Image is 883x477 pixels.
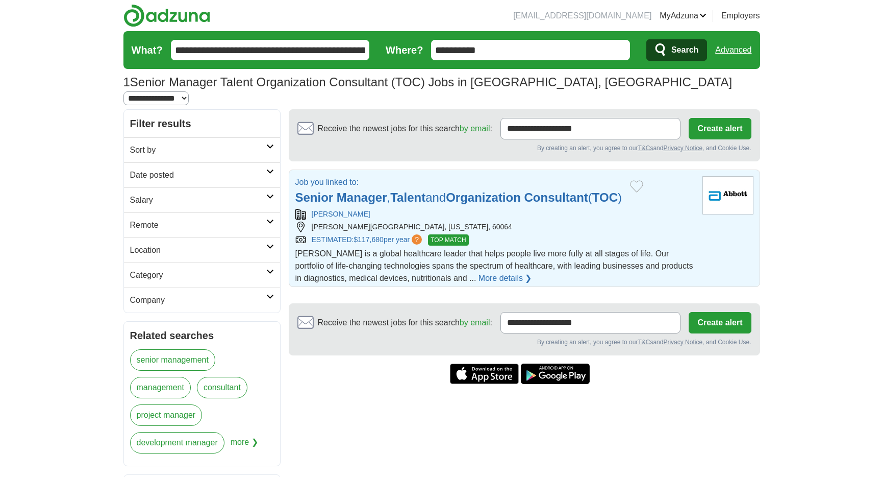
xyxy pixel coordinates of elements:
[295,190,622,204] a: Senior Manager,TalentandOrganization Consultant(TOC)
[521,364,590,384] a: Get the Android app
[130,269,266,281] h2: Category
[197,377,247,398] a: consultant
[630,180,643,193] button: Add to favorite jobs
[592,190,618,204] strong: TOC
[295,222,694,232] div: [PERSON_NAME][GEOGRAPHIC_DATA], [US_STATE], 60064
[450,364,519,384] a: Get the iPhone app
[124,263,280,288] a: Category
[663,145,702,152] a: Privacy Notice
[689,312,751,333] button: Create alert
[671,40,698,60] span: Search
[297,144,751,153] div: By creating an alert, you agree to our and , and Cookie Use.
[130,377,191,398] a: management
[124,288,280,313] a: Company
[318,317,492,329] span: Receive the newest jobs for this search :
[124,187,280,212] a: Salary
[337,190,387,204] strong: Manager
[130,328,274,343] h2: Related searches
[295,190,334,204] strong: Senior
[295,176,622,188] p: Job you linked to:
[663,339,702,346] a: Privacy Notice
[715,40,751,60] a: Advanced
[130,169,266,181] h2: Date posted
[123,4,210,27] img: Adzuna logo
[130,294,266,306] h2: Company
[132,42,163,58] label: What?
[124,162,280,187] a: Date posted
[689,118,751,139] button: Create alert
[702,176,753,214] img: Abbott logo
[524,190,588,204] strong: Consultant
[460,124,490,133] a: by email
[318,123,492,135] span: Receive the newest jobs for this search :
[297,338,751,347] div: By creating an alert, you agree to our and , and Cookie Use.
[124,137,280,162] a: Sort by
[231,432,258,460] span: more ❯
[390,190,425,204] strong: Talent
[124,110,280,137] h2: Filter results
[124,212,280,237] a: Remote
[446,190,521,204] strong: Organization
[660,10,707,22] a: MyAdzuna
[354,235,383,244] span: $117,680
[130,219,266,231] h2: Remote
[721,10,760,22] a: Employers
[295,249,693,282] span: [PERSON_NAME] is a global healthcare leader that helps people live more fully at all stages of li...
[412,234,422,245] span: ?
[646,39,707,61] button: Search
[312,210,370,218] a: [PERSON_NAME]
[130,144,266,156] h2: Sort by
[428,234,468,246] span: TOP MATCH
[123,75,733,89] h1: Senior Manager Talent Organization Consultant (TOC) Jobs in [GEOGRAPHIC_DATA], [GEOGRAPHIC_DATA]
[312,234,424,246] a: ESTIMATED:$117,680per year?
[638,339,653,346] a: T&Cs
[130,194,266,206] h2: Salary
[130,244,266,256] h2: Location
[123,73,130,91] span: 1
[130,432,224,454] a: development manager
[124,237,280,263] a: Location
[386,42,423,58] label: Where?
[478,272,532,284] a: More details ❯
[130,404,203,426] a: project manager
[638,145,653,152] a: T&Cs
[513,10,651,22] li: [EMAIL_ADDRESS][DOMAIN_NAME]
[130,349,215,371] a: senior management
[460,318,490,327] a: by email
